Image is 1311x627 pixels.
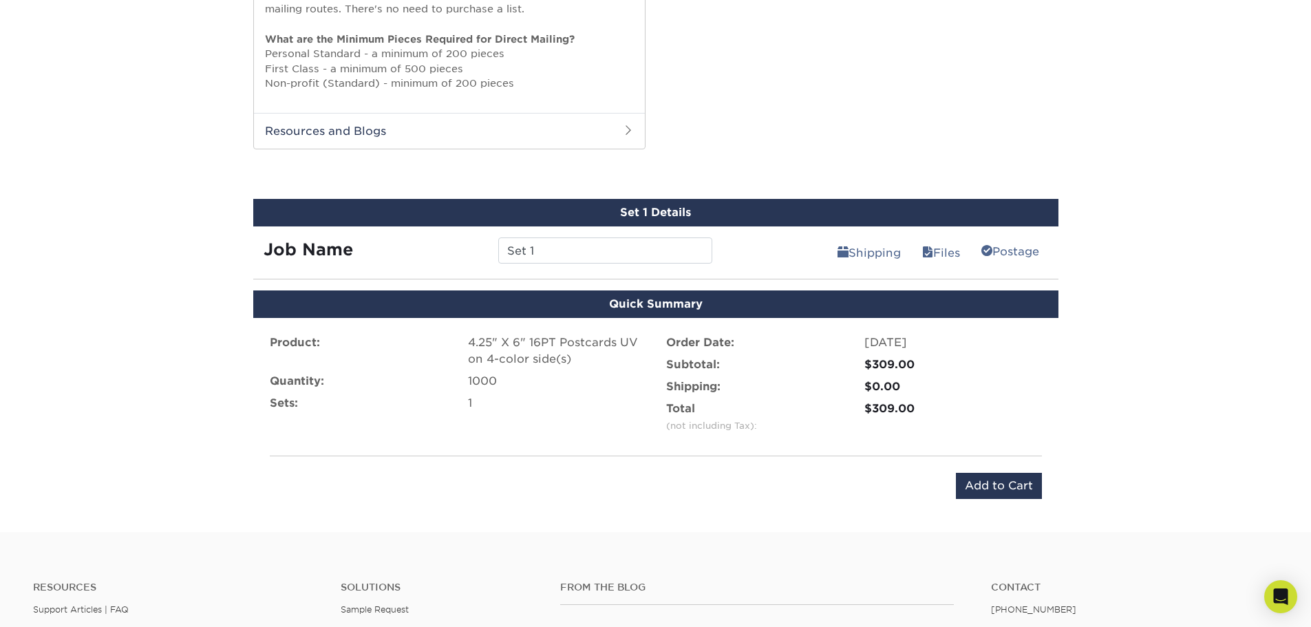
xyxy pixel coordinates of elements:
[666,334,734,351] label: Order Date:
[341,604,409,615] a: Sample Request
[498,237,712,264] input: Enter a job name
[265,33,575,45] strong: What are the Minimum Pieces Required for Direct Mailing?
[972,237,1048,265] a: Postage
[341,582,540,593] h4: Solutions
[913,239,969,266] a: Files
[829,239,910,266] a: Shipping
[1264,580,1297,613] div: Open Intercom Messenger
[991,604,1076,615] a: [PHONE_NUMBER]
[270,334,320,351] label: Product:
[864,357,1042,373] div: $309.00
[666,379,721,395] label: Shipping:
[864,334,1042,351] div: [DATE]
[253,199,1058,226] div: Set 1 Details
[666,401,757,434] label: Total
[468,373,646,390] div: 1000
[864,379,1042,395] div: $0.00
[560,582,954,593] h4: From the Blog
[468,334,646,368] div: 4.25" X 6" 16PT Postcards UV on 4-color side(s)
[264,240,353,259] strong: Job Name
[666,421,757,431] small: (not including Tax):
[981,245,992,258] span: reviewing
[468,395,646,412] div: 1
[956,473,1042,499] input: Add to Cart
[666,357,720,373] label: Subtotal:
[253,290,1058,318] div: Quick Summary
[270,373,324,390] label: Quantity:
[838,246,849,259] span: shipping
[922,246,933,259] span: files
[254,113,645,149] h2: Resources and Blogs
[991,582,1278,593] a: Contact
[270,395,298,412] label: Sets:
[33,582,320,593] h4: Resources
[864,401,1042,417] div: $309.00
